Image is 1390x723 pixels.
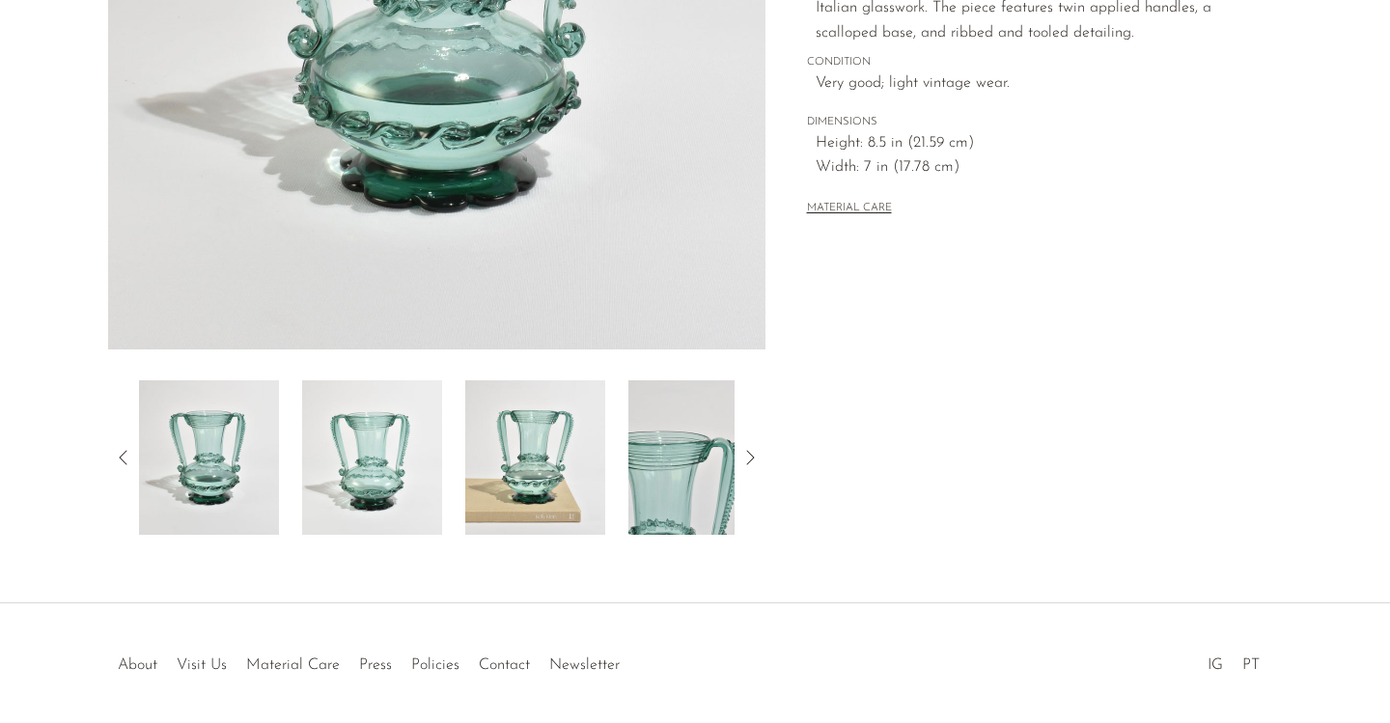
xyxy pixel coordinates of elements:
a: Press [359,657,392,673]
a: PT [1242,657,1260,673]
ul: Social Medias [1198,642,1269,679]
span: DIMENSIONS [807,114,1241,131]
a: Policies [411,657,459,673]
span: Height: 8.5 in (21.59 cm) [816,131,1241,156]
a: Material Care [246,657,340,673]
a: IG [1208,657,1223,673]
img: Romanesque Green Glass Vase [465,380,605,535]
span: Very good; light vintage wear. [816,71,1241,97]
ul: Quick links [108,642,629,679]
img: Romanesque Green Glass Vase [302,380,442,535]
img: Romanesque Green Glass Vase [628,380,768,535]
button: MATERIAL CARE [807,202,892,216]
img: Romanesque Green Glass Vase [139,380,279,535]
a: About [118,657,157,673]
a: Contact [479,657,530,673]
span: CONDITION [807,54,1241,71]
a: Visit Us [177,657,227,673]
span: Width: 7 in (17.78 cm) [816,155,1241,181]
